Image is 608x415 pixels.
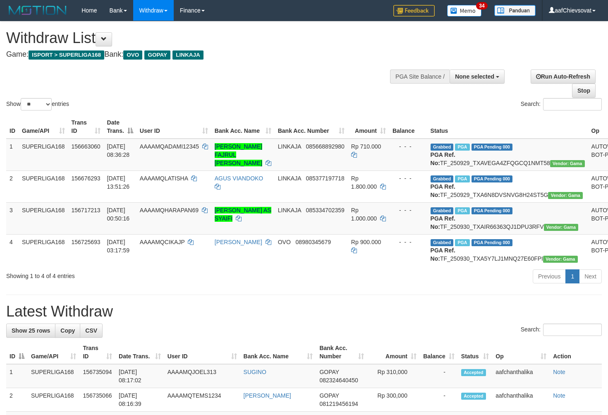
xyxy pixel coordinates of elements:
a: Run Auto-Refresh [531,70,596,84]
td: 2 [6,170,19,202]
span: Grabbed [431,175,454,182]
td: Rp 310,000 [367,364,420,388]
b: PGA Ref. No: [431,247,455,262]
span: OVO [123,50,142,60]
span: Copy 081219456194 to clipboard [319,401,358,407]
select: Showentries [21,98,52,110]
span: Accepted [461,369,486,376]
td: [DATE] 08:16:39 [115,388,164,412]
a: Previous [533,269,566,283]
span: GOPAY [319,369,339,375]
a: Copy [55,324,80,338]
span: Accepted [461,393,486,400]
span: GOPAY [319,392,339,399]
td: 2 [6,388,28,412]
span: Copy 08980345679 to clipboard [296,239,331,245]
div: - - - [393,206,424,214]
th: Action [550,341,602,364]
td: SUPERLIGA168 [19,170,68,202]
span: Vendor URL: https://trx31.1velocity.biz [548,192,583,199]
div: Showing 1 to 4 of 4 entries [6,269,247,280]
td: SUPERLIGA168 [28,388,79,412]
img: Feedback.jpg [393,5,435,17]
th: ID [6,115,19,139]
td: 3 [6,202,19,234]
span: 156663060 [72,143,101,150]
span: ISPORT > SUPERLIGA168 [29,50,104,60]
span: Rp 1.000.000 [351,207,377,222]
button: None selected [450,70,505,84]
span: Rp 1.800.000 [351,175,377,190]
span: Marked by aafnonsreyleab [455,239,469,246]
th: Status: activate to sort column ascending [458,341,492,364]
span: [DATE] 03:17:59 [107,239,130,254]
div: - - - [393,142,424,151]
span: Grabbed [431,239,454,246]
th: Trans ID: activate to sort column ascending [79,341,115,364]
a: 1 [565,269,579,283]
td: 156735066 [79,388,115,412]
td: Rp 300,000 [367,388,420,412]
a: SUGINO [244,369,266,375]
span: OVO [278,239,291,245]
div: - - - [393,174,424,182]
a: [PERSON_NAME] AS SYAIFI [215,207,271,222]
th: Game/API: activate to sort column ascending [19,115,68,139]
th: Bank Acc. Name: activate to sort column ascending [211,115,275,139]
th: Bank Acc. Name: activate to sort column ascending [240,341,316,364]
span: Grabbed [431,207,454,214]
span: PGA Pending [472,144,513,151]
span: Copy 085668892980 to clipboard [306,143,344,150]
span: GOPAY [144,50,170,60]
a: Note [553,392,565,399]
td: 1 [6,364,28,388]
th: Date Trans.: activate to sort column ascending [115,341,164,364]
span: AAAAMQCIKAJP [140,239,185,245]
th: Date Trans.: activate to sort column descending [104,115,136,139]
td: - [420,364,458,388]
span: Copy 085334702359 to clipboard [306,207,344,213]
b: PGA Ref. No: [431,215,455,230]
th: User ID: activate to sort column ascending [136,115,211,139]
td: 4 [6,234,19,266]
span: AAAAMQHARAPAN69 [140,207,199,213]
td: SUPERLIGA168 [19,234,68,266]
div: - - - [393,238,424,246]
span: Copy [60,327,75,334]
a: [PERSON_NAME] [244,392,291,399]
td: TF_250929_TXA6N8DVSNVG8H24ST5G [427,170,588,202]
span: Marked by aafsoycanthlai [455,175,469,182]
span: [DATE] 08:36:28 [107,143,130,158]
a: CSV [80,324,103,338]
span: PGA Pending [472,175,513,182]
img: MOTION_logo.png [6,4,69,17]
td: aafchanthalika [492,388,550,412]
th: Bank Acc. Number: activate to sort column ascending [316,341,367,364]
h1: Latest Withdraw [6,303,602,320]
td: 156735094 [79,364,115,388]
input: Search: [543,98,602,110]
td: TF_250929_TXAVEGA4ZFQGCQ1NMT58 [427,139,588,171]
h1: Withdraw List [6,30,397,46]
div: PGA Site Balance / [390,70,450,84]
a: [PERSON_NAME] FAJRUL [PERSON_NAME] [215,143,262,166]
span: Rp 710.000 [351,143,381,150]
b: PGA Ref. No: [431,183,455,198]
span: 156676293 [72,175,101,182]
th: Bank Acc. Number: activate to sort column ascending [275,115,348,139]
td: AAAAMQTEMS1234 [164,388,240,412]
span: Grabbed [431,144,454,151]
a: [PERSON_NAME] [215,239,262,245]
th: Amount: activate to sort column ascending [348,115,389,139]
td: TF_250930_TXA5Y7LJ1MNQ27E60FPI [427,234,588,266]
th: Balance: activate to sort column ascending [420,341,458,364]
a: Next [579,269,602,283]
span: PGA Pending [472,239,513,246]
span: None selected [455,73,494,80]
th: Status [427,115,588,139]
th: ID: activate to sort column descending [6,341,28,364]
a: Stop [572,84,596,98]
th: Game/API: activate to sort column ascending [28,341,79,364]
th: Amount: activate to sort column ascending [367,341,420,364]
td: SUPERLIGA168 [19,202,68,234]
